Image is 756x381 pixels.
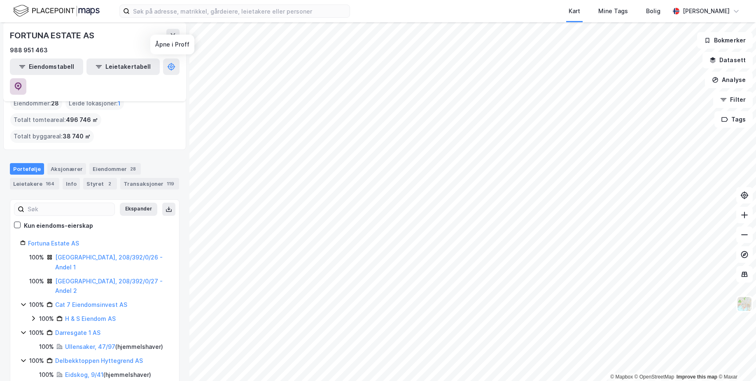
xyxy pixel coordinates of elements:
[55,278,163,295] a: [GEOGRAPHIC_DATA], 208/392/0/27 - Andel 2
[713,91,753,108] button: Filter
[10,163,44,175] div: Portefølje
[683,6,730,16] div: [PERSON_NAME]
[29,356,44,366] div: 100%
[65,370,151,380] div: ( hjemmelshaver )
[10,178,59,189] div: Leietakere
[610,374,633,380] a: Mapbox
[29,328,44,338] div: 100%
[10,130,94,143] div: Totalt byggareal :
[705,72,753,88] button: Analyse
[635,374,674,380] a: OpenStreetMap
[83,178,117,189] div: Styret
[10,58,83,75] button: Eiendomstabell
[47,163,86,175] div: Aksjonærer
[10,97,62,110] div: Eiendommer :
[714,111,753,128] button: Tags
[105,180,114,188] div: 2
[24,203,114,215] input: Søk
[63,131,91,141] span: 38 740 ㎡
[120,178,179,189] div: Transaksjoner
[118,98,121,108] span: 1
[39,370,54,380] div: 100%
[65,97,124,110] div: Leide lokasjoner :
[65,371,103,378] a: Eidskog, 9/41
[737,296,752,312] img: Z
[697,32,753,49] button: Bokmerker
[715,341,756,381] iframe: Chat Widget
[63,178,80,189] div: Info
[10,45,48,55] div: 988 951 463
[29,300,44,310] div: 100%
[86,58,160,75] button: Leietakertabell
[646,6,660,16] div: Bolig
[165,180,176,188] div: 119
[13,4,100,18] img: logo.f888ab2527a4732fd821a326f86c7f29.svg
[10,29,96,42] div: FORTUNA ESTATE AS
[130,5,350,17] input: Søk på adresse, matrikkel, gårdeiere, leietakere eller personer
[55,357,143,364] a: Delbekktoppen Hyttegrend AS
[55,301,127,308] a: Cat 7 Eiendomsinvest AS
[10,113,101,126] div: Totalt tomteareal :
[65,343,115,350] a: Ullensaker, 47/97
[44,180,56,188] div: 164
[39,342,54,352] div: 100%
[120,203,157,216] button: Ekspander
[569,6,580,16] div: Kart
[39,314,54,324] div: 100%
[55,329,100,336] a: Darresgate 1 AS
[66,115,98,125] span: 496 746 ㎡
[65,315,116,322] a: H & S Eiendom AS
[24,221,93,231] div: Kun eiendoms-eierskap
[29,252,44,262] div: 100%
[28,240,79,247] a: Fortuna Estate AS
[677,374,717,380] a: Improve this map
[29,276,44,286] div: 100%
[55,254,163,271] a: [GEOGRAPHIC_DATA], 208/392/0/26 - Andel 1
[715,341,756,381] div: Kontrollprogram for chat
[65,342,163,352] div: ( hjemmelshaver )
[51,98,59,108] span: 28
[598,6,628,16] div: Mine Tags
[128,165,138,173] div: 28
[702,52,753,68] button: Datasett
[89,163,141,175] div: Eiendommer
